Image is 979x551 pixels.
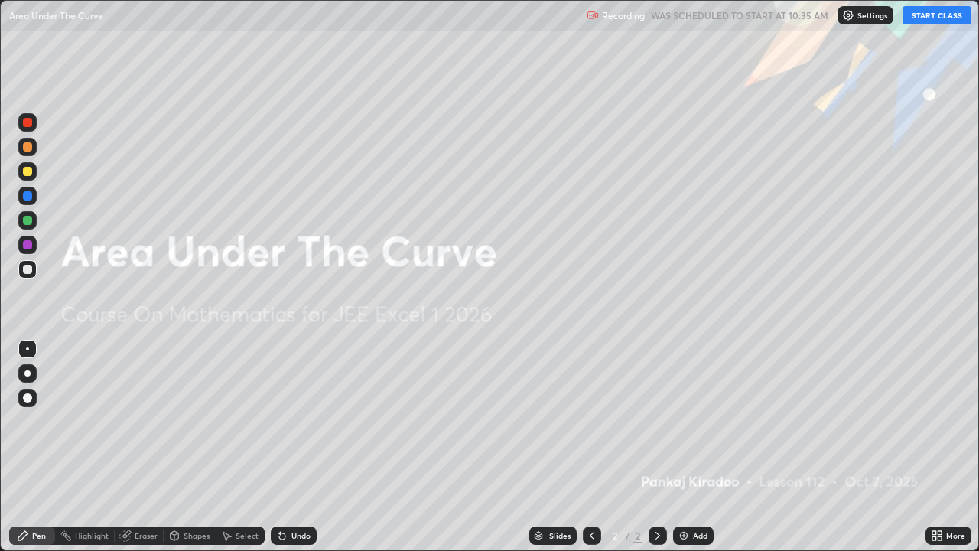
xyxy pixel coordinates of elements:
[602,10,645,21] p: Recording
[32,532,46,540] div: Pen
[633,529,642,543] div: 2
[693,532,707,540] div: Add
[9,9,103,21] p: Area Under The Curve
[75,532,109,540] div: Highlight
[236,532,259,540] div: Select
[678,530,690,542] img: add-slide-button
[626,531,630,540] div: /
[842,9,854,21] img: class-settings-icons
[857,11,887,19] p: Settings
[135,532,158,540] div: Eraser
[291,532,311,540] div: Undo
[946,532,965,540] div: More
[903,6,971,24] button: START CLASS
[587,9,599,21] img: recording.375f2c34.svg
[549,532,571,540] div: Slides
[651,8,828,22] h5: WAS SCHEDULED TO START AT 10:35 AM
[607,531,623,540] div: 2
[184,532,210,540] div: Shapes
